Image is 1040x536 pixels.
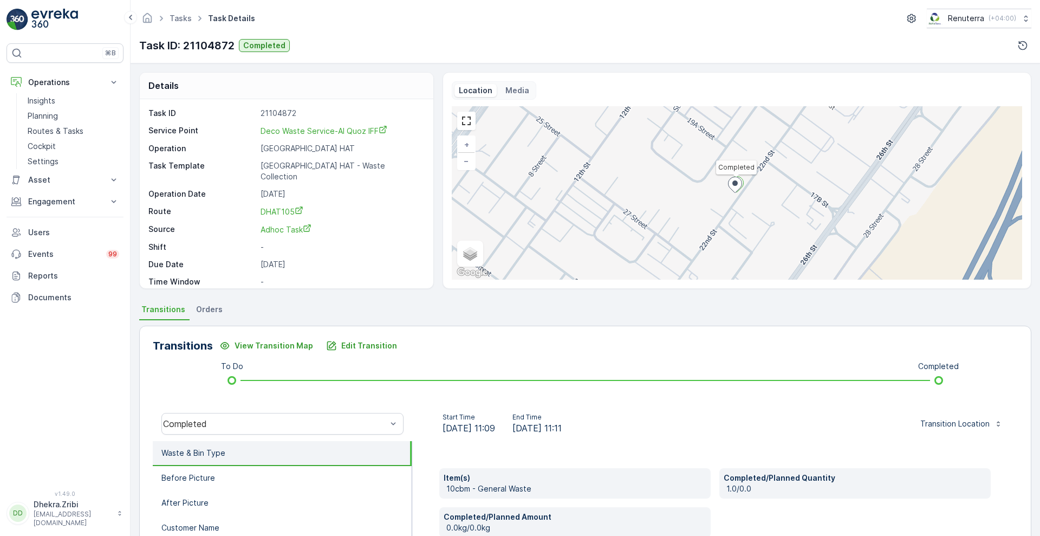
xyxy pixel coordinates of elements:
button: Edit Transition [320,337,404,354]
span: DHAT105 [261,207,303,216]
a: Open this area in Google Maps (opens a new window) [454,266,490,280]
a: Settings [23,154,123,169]
p: Location [459,85,492,96]
p: Item(s) [444,473,706,483]
p: Completed/Planned Quantity [724,473,986,483]
p: Waste & Bin Type [161,448,225,458]
a: Routes & Tasks [23,124,123,139]
button: Operations [6,72,123,93]
p: Operation [148,143,256,154]
p: Reports [28,270,119,281]
p: [EMAIL_ADDRESS][DOMAIN_NAME] [34,510,112,527]
button: Completed [239,39,290,52]
p: Planning [28,111,58,121]
p: View Transition Map [235,340,313,351]
a: Events99 [6,243,123,265]
p: Shift [148,242,256,253]
p: Insights [28,95,55,106]
p: 10cbm - General Waste [446,483,706,494]
img: Google [454,266,490,280]
p: [GEOGRAPHIC_DATA] HAT - Waste Collection [261,160,422,182]
a: Deco Waste Service-Al Quoz IFF [261,125,422,137]
p: Completed [918,361,959,372]
button: Engagement [6,191,123,212]
p: Cockpit [28,141,56,152]
p: ( +04:00 ) [989,14,1016,23]
p: Renuterra [948,13,984,24]
img: logo [6,9,28,30]
a: Reports [6,265,123,287]
a: Zoom In [458,137,474,153]
p: Dhekra.Zribi [34,499,112,510]
p: [DATE] [261,189,422,199]
span: Task Details [206,13,257,24]
p: Users [28,227,119,238]
button: Transition Location [914,415,1009,432]
p: Task ID: 21104872 [139,37,235,54]
p: 1.0/0.0 [726,483,986,494]
a: DHAT105 [261,206,422,217]
a: Layers [458,242,482,266]
button: View Transition Map [213,337,320,354]
p: Source [148,224,256,235]
p: Engagement [28,196,102,207]
p: Customer Name [161,522,219,533]
p: To Do [221,361,243,372]
p: After Picture [161,498,209,508]
p: Documents [28,292,119,303]
a: Homepage [141,16,153,25]
p: Before Picture [161,473,215,483]
p: Media [505,85,529,96]
button: DDDhekra.Zribi[EMAIL_ADDRESS][DOMAIN_NAME] [6,499,123,527]
span: Adhoc Task [261,225,311,234]
span: [DATE] 11:11 [512,422,562,435]
p: Operations [28,77,102,88]
span: Transitions [141,304,185,315]
p: Edit Transition [341,340,397,351]
p: Asset [28,175,102,185]
button: Renuterra(+04:00) [927,9,1031,28]
a: View Fullscreen [458,113,474,129]
a: Documents [6,287,123,308]
span: [DATE] 11:09 [443,422,495,435]
p: Due Date [148,259,256,270]
span: + [464,140,469,149]
p: Time Window [148,276,256,287]
p: Operation Date [148,189,256,199]
span: − [464,156,469,165]
div: Completed [163,419,387,429]
a: Insights [23,93,123,108]
p: Task Template [148,160,256,182]
p: Service Point [148,125,256,137]
p: 99 [108,250,117,259]
a: Users [6,222,123,243]
p: Completed [243,40,285,51]
button: Asset [6,169,123,191]
p: Events [28,249,100,260]
p: End Time [512,413,562,422]
p: Routes & Tasks [28,126,83,137]
a: Zoom Out [458,153,474,169]
p: Completed/Planned Amount [444,512,706,522]
p: Details [148,79,179,92]
a: Planning [23,108,123,124]
p: - [261,242,422,253]
p: ⌘B [105,49,116,57]
p: Transitions [153,338,213,354]
p: Task ID [148,108,256,119]
a: Adhoc Task [261,224,422,235]
img: Screenshot_2024-07-26_at_13.33.01.png [927,12,944,24]
p: 21104872 [261,108,422,119]
span: v 1.49.0 [6,490,123,497]
span: Orders [196,304,223,315]
p: Transition Location [920,418,990,429]
p: 0.0kg/0.0kg [446,522,706,533]
span: Deco Waste Service-Al Quoz IFF [261,126,387,135]
div: DD [9,505,27,522]
p: Route [148,206,256,217]
p: [DATE] [261,259,422,270]
p: - [261,276,422,287]
img: logo_light-DOdMpM7g.png [31,9,78,30]
p: Start Time [443,413,495,422]
a: Cockpit [23,139,123,154]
